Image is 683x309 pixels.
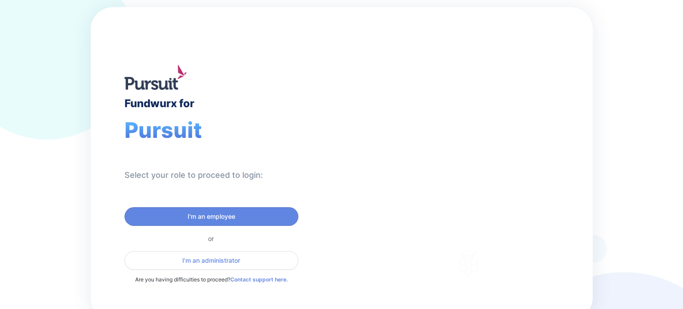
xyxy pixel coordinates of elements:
[125,275,298,284] p: Are you having difficulties to proceed?
[230,276,288,283] a: Contact support here.
[188,212,235,221] span: I'm an employee
[125,235,298,242] div: or
[392,125,462,133] div: Welcome to
[125,251,298,270] button: I'm an administrator
[182,256,240,265] span: I'm an administrator
[125,117,202,143] span: Pursuit
[125,170,263,181] div: Select your role to proceed to login:
[392,137,494,158] div: Fundwurx
[125,97,194,110] div: Fundwurx for
[125,65,187,90] img: logo.jpg
[125,207,298,226] button: I'm an employee
[392,177,545,201] div: Thank you for choosing Fundwurx as your partner in driving positive social impact!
